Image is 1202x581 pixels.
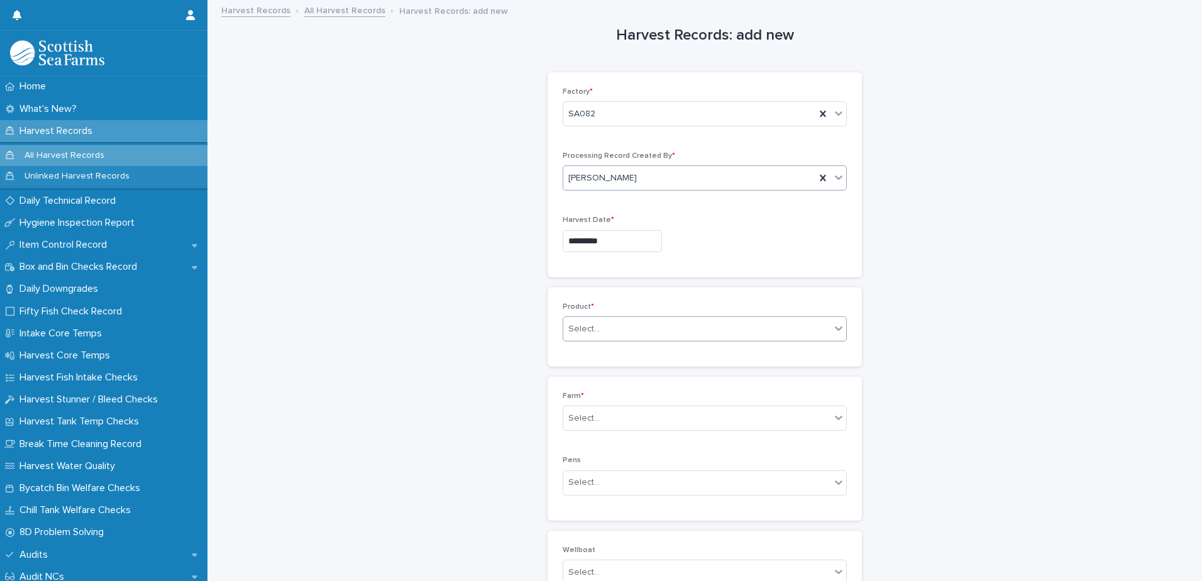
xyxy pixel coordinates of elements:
div: Select... [568,323,600,336]
span: SA082 [568,108,595,121]
p: Bycatch Bin Welfare Checks [14,482,150,494]
p: All Harvest Records [14,150,114,161]
p: Fifty Fish Check Record [14,306,132,318]
p: Chill Tank Welfare Checks [14,504,141,516]
p: Audits [14,549,58,561]
p: What's New? [14,103,87,115]
p: Hygiene Inspection Report [14,217,145,229]
span: Farm [563,392,584,400]
p: 8D Problem Solving [14,526,114,538]
p: Intake Core Temps [14,328,112,340]
a: Harvest Records [221,3,290,17]
p: Harvest Stunner / Bleed Checks [14,394,168,406]
p: Harvest Water Quality [14,460,125,472]
div: Select... [568,476,600,489]
span: Factory [563,88,593,96]
span: [PERSON_NAME] [568,172,637,185]
div: Select... [568,566,600,579]
p: Daily Technical Record [14,195,126,207]
div: Select... [568,412,600,425]
p: Harvest Core Temps [14,350,120,362]
span: Harvest Date [563,216,614,224]
p: Harvest Records: add new [399,3,508,17]
p: Unlinked Harvest Records [14,171,140,182]
p: Harvest Tank Temp Checks [14,416,149,428]
a: All Harvest Records [304,3,385,17]
p: Harvest Records [14,125,102,137]
h1: Harvest Records: add new [548,26,862,45]
p: Box and Bin Checks Record [14,261,147,273]
p: Daily Downgrades [14,283,108,295]
p: Home [14,80,56,92]
p: Break Time Cleaning Record [14,438,152,450]
span: Wellboat [563,546,595,554]
p: Item Control Record [14,239,117,251]
p: Harvest Fish Intake Checks [14,372,148,384]
span: Pens [563,456,581,464]
span: Processing Record Created By [563,152,675,160]
span: Product [563,303,594,311]
img: mMrefqRFQpe26GRNOUkG [10,40,104,65]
